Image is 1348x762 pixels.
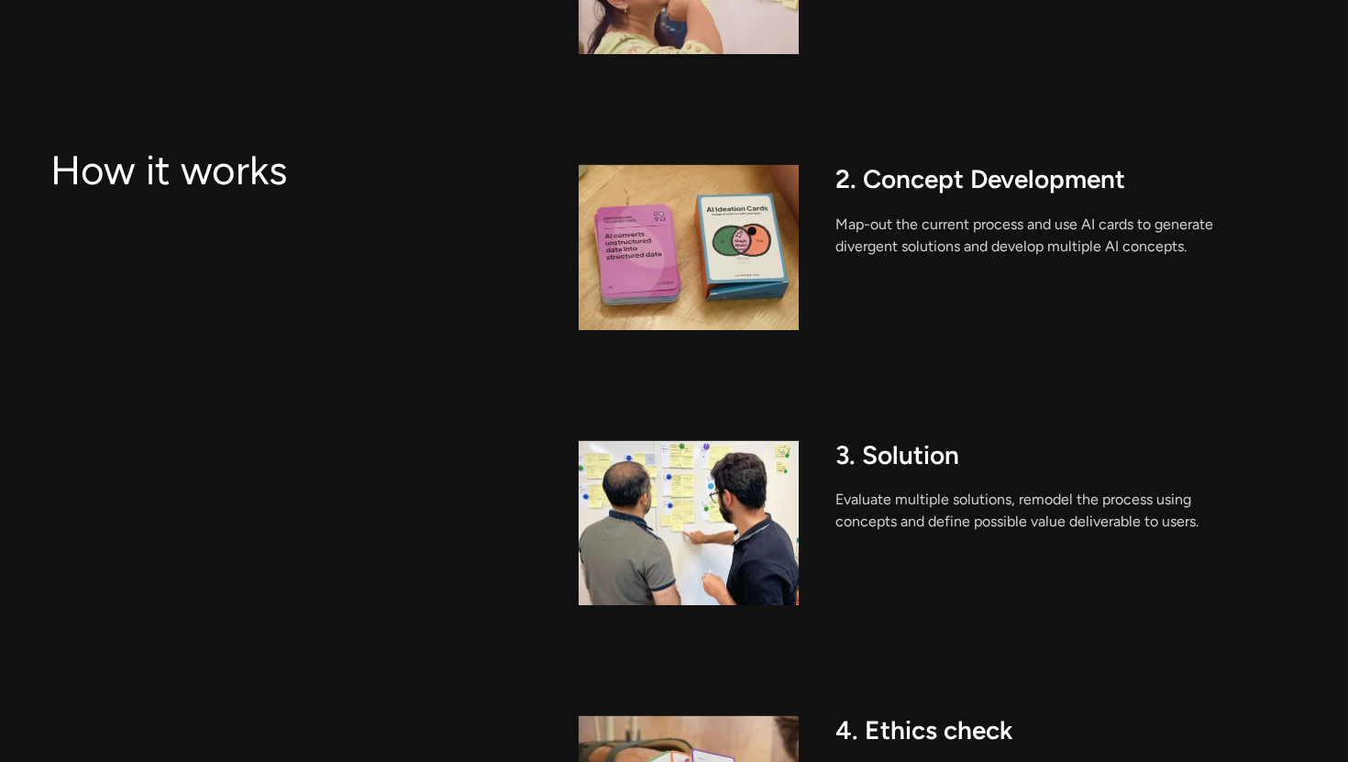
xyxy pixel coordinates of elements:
[579,440,799,606] img: solution image
[835,164,1298,195] h3: 2. Concept Development
[835,440,1298,471] h3: 3. Solution
[50,147,288,195] h2: How it works
[835,715,1298,746] h3: 4. Ethics check
[835,489,1246,533] p: Evaluate multiple solutions, remodel the process using concepts and define possible value deliver...
[579,164,799,330] img: concept development image
[835,214,1246,258] p: Map-out the current process and use AI cards to generate divergent solutions and develop multiple...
